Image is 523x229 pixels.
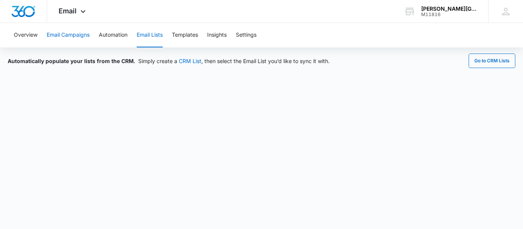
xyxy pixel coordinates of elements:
[207,23,227,47] button: Insights
[47,23,90,47] button: Email Campaigns
[137,23,163,47] button: Email Lists
[99,23,127,47] button: Automation
[469,54,515,68] button: Go to CRM Lists
[8,58,135,64] span: Automatically populate your lists from the CRM.
[59,7,77,15] span: Email
[14,23,38,47] button: Overview
[179,58,201,64] a: CRM List
[421,6,477,12] div: account name
[236,23,257,47] button: Settings
[421,12,477,17] div: account id
[8,57,330,65] div: Simply create a , then select the Email List you’d like to sync it with.
[172,23,198,47] button: Templates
